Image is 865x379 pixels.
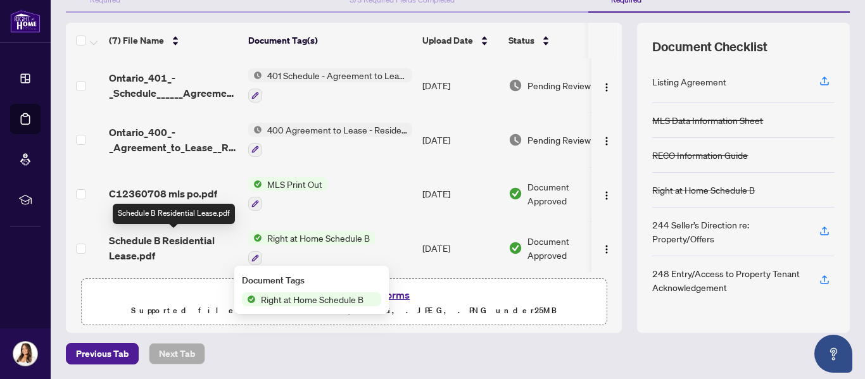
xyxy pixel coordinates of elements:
button: Previous Tab [66,343,139,364]
span: (7) File Name [109,34,164,47]
span: Previous Tab [76,344,129,364]
span: Ontario_400_-_Agreement_to_Lease__Residential.pdf [109,125,238,155]
span: Document Checklist [652,38,767,56]
img: Status Icon [242,292,256,306]
img: Document Status [508,187,522,201]
button: Logo [597,238,617,258]
span: Document Approved [527,234,606,262]
div: Document Tags [242,273,381,287]
div: Right at Home Schedule B [652,183,755,197]
div: MLS Data Information Sheet [652,113,763,127]
span: Status [508,34,534,47]
img: Logo [602,136,612,146]
button: Status Icon400 Agreement to Lease - Residential [248,123,412,157]
td: [DATE] [417,221,503,275]
button: Upload Forms [342,287,414,303]
button: Logo [597,130,617,150]
span: Ontario_401_-_Schedule______Agreement_to_Lease__Residential.pdf [109,70,238,101]
div: RECO Information Guide [652,148,748,162]
span: Pending Review [527,133,591,147]
span: Right at Home Schedule B [262,231,375,245]
p: Supported files include .PDF, .JPG, .JPEG, .PNG under 25 MB [89,303,598,318]
th: Document Tag(s) [243,23,417,58]
img: Logo [602,244,612,254]
button: Logo [597,183,617,204]
span: Pending Review [527,78,591,92]
span: 401 Schedule - Agreement to Lease - Residential [262,68,412,82]
img: Logo [602,190,612,201]
button: Next Tab [149,343,205,364]
th: (7) File Name [104,23,243,58]
img: Profile Icon [13,342,37,366]
span: Upload Date [422,34,473,47]
span: Schedule B Residential Lease.pdf [109,233,238,263]
span: MLS Print Out [262,177,327,191]
img: Status Icon [248,123,262,137]
div: 248 Entry/Access to Property Tenant Acknowledgement [652,266,804,294]
span: Document Approved [527,180,606,208]
span: Right at Home Schedule B [256,292,369,306]
button: Status IconRight at Home Schedule B [248,231,375,265]
span: Drag & Drop or [274,287,414,303]
img: Logo [602,82,612,92]
button: Status IconMLS Print Out [248,177,327,211]
th: Upload Date [417,23,503,58]
span: Drag & Drop orUpload FormsSupported files include .PDF, .JPG, .JPEG, .PNG under25MB [82,279,606,326]
img: Status Icon [248,231,262,245]
td: [DATE] [417,167,503,221]
th: Status [503,23,611,58]
td: [DATE] [417,58,503,113]
img: Status Icon [248,68,262,82]
button: Logo [597,75,617,96]
span: 400 Agreement to Lease - Residential [262,123,412,137]
img: Document Status [508,133,522,147]
div: 244 Seller’s Direction re: Property/Offers [652,218,804,245]
img: Document Status [508,241,522,255]
span: C12360708 mls po.pdf [109,186,217,201]
img: Document Status [508,78,522,92]
div: Schedule B Residential Lease.pdf [113,204,235,224]
button: Status Icon401 Schedule - Agreement to Lease - Residential [248,68,412,103]
td: [DATE] [417,113,503,167]
img: logo [10,9,41,33]
button: Open asap [814,335,852,373]
div: Listing Agreement [652,75,726,89]
img: Status Icon [248,177,262,191]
